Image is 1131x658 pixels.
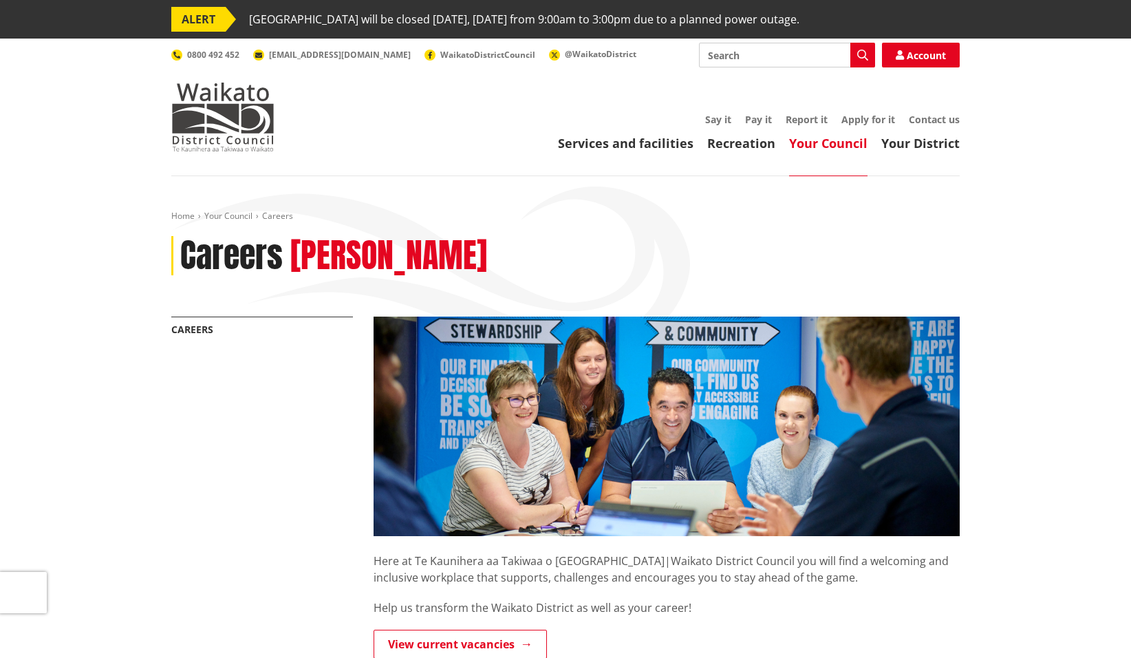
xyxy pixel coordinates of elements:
nav: breadcrumb [171,211,960,222]
p: Here at Te Kaunihera aa Takiwaa o [GEOGRAPHIC_DATA]|Waikato District Council you will find a welc... [374,536,960,586]
iframe: Messenger Launcher [1068,600,1117,650]
a: Your Council [789,135,868,151]
a: Pay it [745,113,772,126]
a: Say it [705,113,731,126]
span: @WaikatoDistrict [565,48,636,60]
a: Contact us [909,113,960,126]
a: WaikatoDistrictCouncil [424,49,535,61]
span: [GEOGRAPHIC_DATA] will be closed [DATE], [DATE] from 9:00am to 3:00pm due to a planned power outage. [249,7,799,32]
a: @WaikatoDistrict [549,48,636,60]
h1: Careers [180,236,283,276]
a: Apply for it [841,113,895,126]
a: Report it [786,113,828,126]
span: 0800 492 452 [187,49,239,61]
img: Waikato District Council - Te Kaunihera aa Takiwaa o Waikato [171,83,274,151]
span: Careers [262,210,293,222]
span: WaikatoDistrictCouncil [440,49,535,61]
a: Your District [881,135,960,151]
a: 0800 492 452 [171,49,239,61]
a: Services and facilities [558,135,693,151]
a: Account [882,43,960,67]
img: Ngaaruawaahia staff discussing planning [374,317,960,536]
span: [EMAIL_ADDRESS][DOMAIN_NAME] [269,49,411,61]
a: [EMAIL_ADDRESS][DOMAIN_NAME] [253,49,411,61]
a: Home [171,210,195,222]
a: Your Council [204,210,252,222]
a: Recreation [707,135,775,151]
p: Help us transform the Waikato District as well as your career! [374,599,960,616]
span: ALERT [171,7,226,32]
a: Careers [171,323,213,336]
h2: [PERSON_NAME] [290,236,487,276]
input: Search input [699,43,875,67]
